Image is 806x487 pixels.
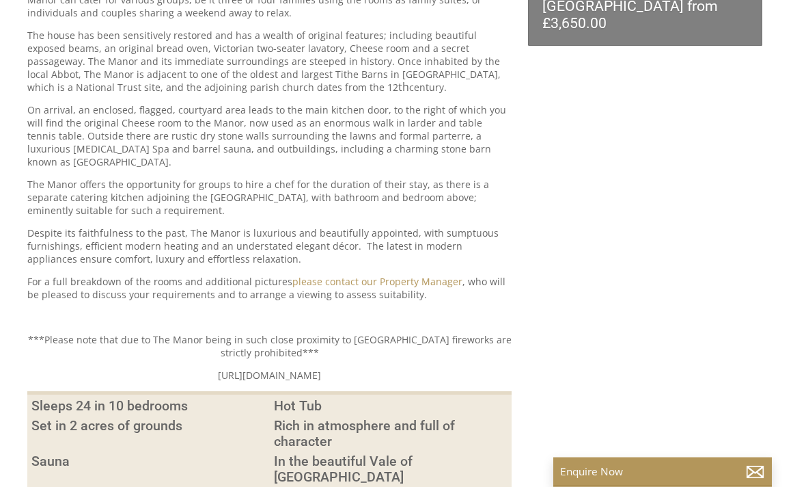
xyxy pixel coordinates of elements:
p: For a full breakdown of the rooms and additional pictures , who will be pleased to discuss your r... [27,276,512,302]
sup: th [398,80,409,95]
li: Sleeps 24 in 10 bedrooms [27,397,270,417]
p: [URL][DOMAIN_NAME] [27,369,512,382]
p: The house has been sensitively restored and has a wealth of original features; including beautifu... [27,29,512,94]
p: Despite its faithfulness to the past, The Manor is luxurious and beautifully appointed, with sump... [27,227,512,266]
p: Enquire Now [560,464,765,479]
p: On arrival, an enclosed, flagged, courtyard area leads to the main kitchen door, to the right of ... [27,104,512,169]
p: ***Please note that due to The Manor being in such close proximity to [GEOGRAPHIC_DATA] fireworks... [27,334,512,360]
li: Sauna [27,452,270,472]
li: Set in 2 acres of grounds [27,417,270,436]
p: The Manor offers the opportunity for groups to hire a chef for the duration of their stay, as the... [27,179,512,218]
li: Rich in atmosphere and full of character [270,417,512,452]
li: Hot Tub [270,397,512,417]
a: please contact our Property Manager [292,276,462,289]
